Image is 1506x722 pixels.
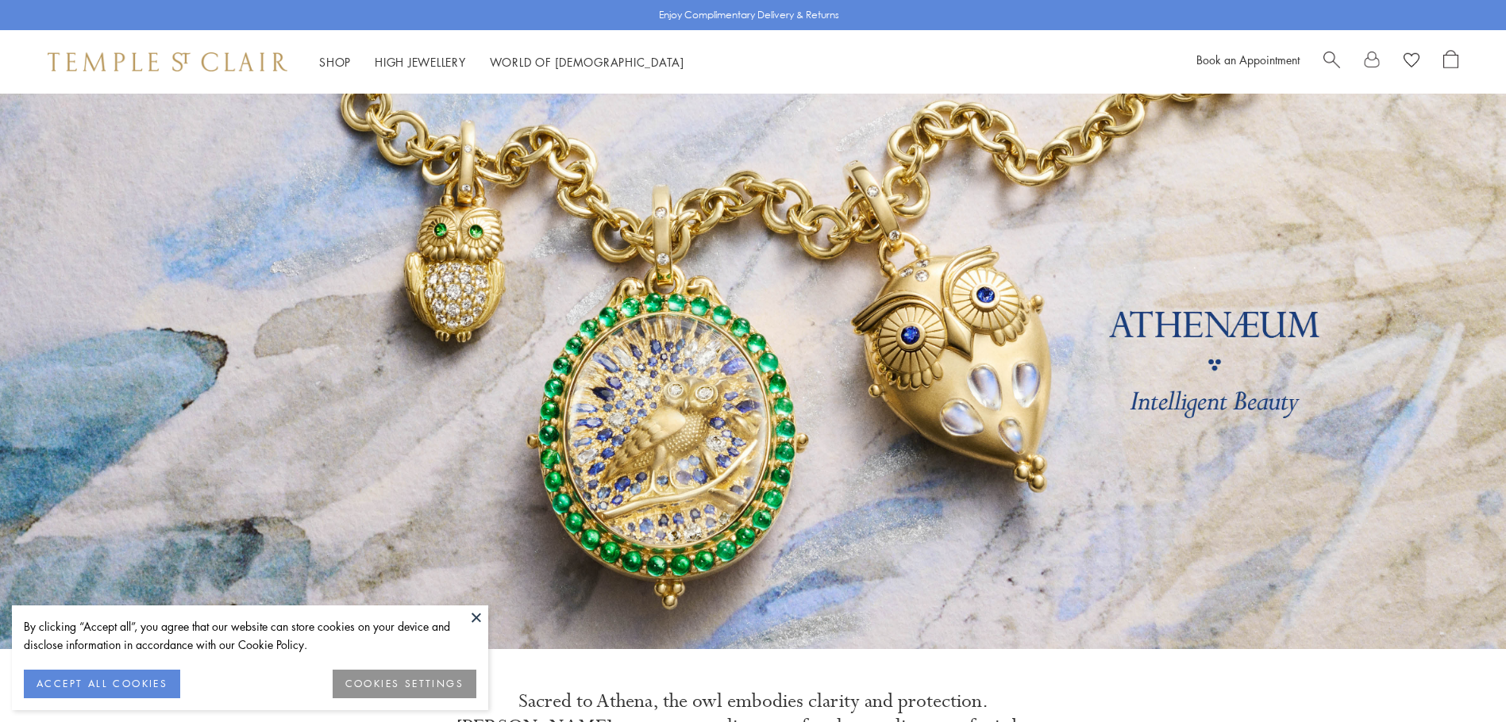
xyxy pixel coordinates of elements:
a: Search [1323,50,1340,74]
button: ACCEPT ALL COOKIES [24,670,180,698]
a: High JewelleryHigh Jewellery [375,54,466,70]
nav: Main navigation [319,52,684,72]
a: Book an Appointment [1196,52,1300,67]
button: COOKIES SETTINGS [333,670,476,698]
div: By clicking “Accept all”, you agree that our website can store cookies on your device and disclos... [24,617,476,654]
a: World of [DEMOGRAPHIC_DATA]World of [DEMOGRAPHIC_DATA] [490,54,684,70]
p: Enjoy Complimentary Delivery & Returns [659,7,839,23]
a: ShopShop [319,54,351,70]
img: Temple St. Clair [48,52,287,71]
a: Open Shopping Bag [1443,50,1458,74]
a: View Wishlist [1404,50,1419,74]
